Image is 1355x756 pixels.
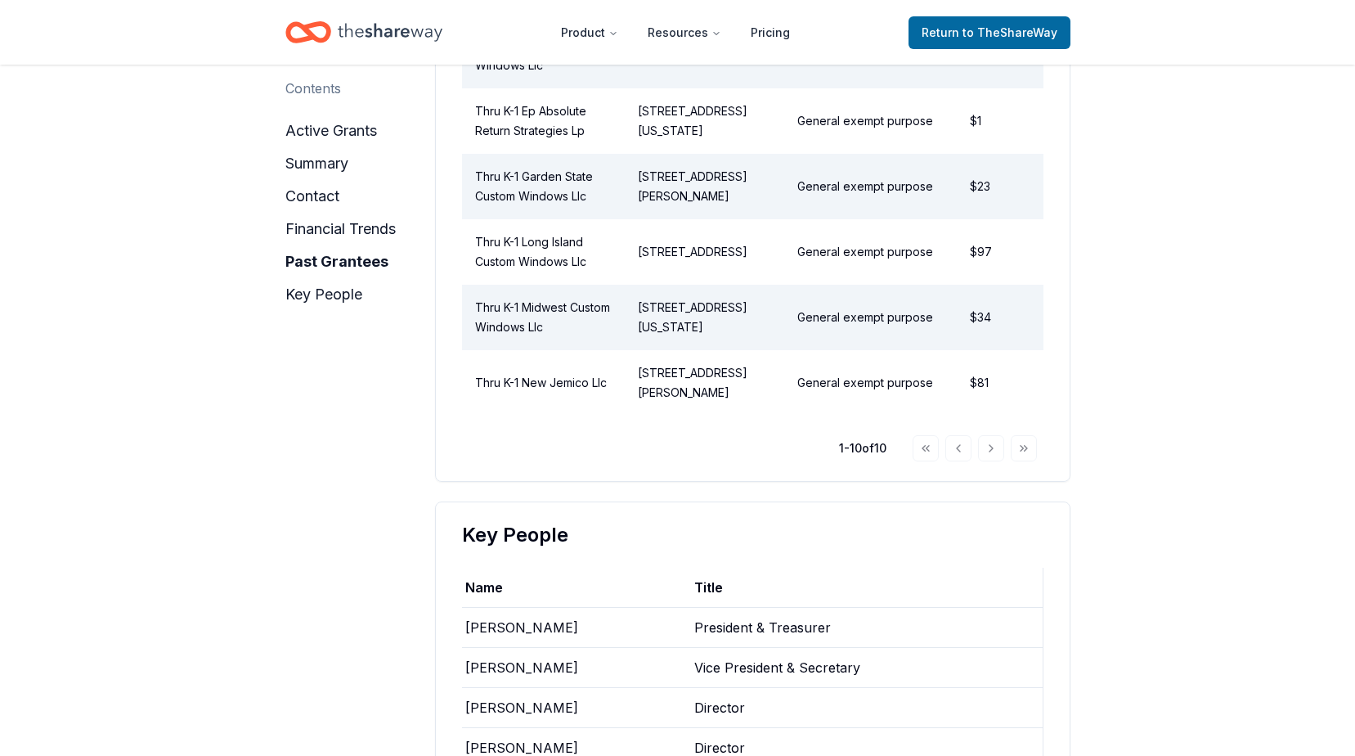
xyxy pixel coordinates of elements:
[462,608,694,647] div: [PERSON_NAME]
[738,16,803,49] a: Pricing
[957,154,1043,219] td: $23
[285,118,377,144] button: active grants
[285,249,388,275] button: past grantees
[784,219,958,285] td: General exempt purpose
[462,154,625,219] td: Thru K-1 Garden State Custom Windows Llc
[285,216,396,242] button: financial trends
[285,151,348,177] button: summary
[285,13,442,52] a: Home
[694,688,1043,727] div: Director
[957,285,1043,350] td: $34
[625,154,784,219] td: [STREET_ADDRESS][PERSON_NAME]
[625,219,784,285] td: [STREET_ADDRESS]
[548,16,631,49] button: Product
[635,16,734,49] button: Resources
[694,568,1043,607] div: Title
[957,88,1043,154] td: $1
[625,88,784,154] td: [STREET_ADDRESS][US_STATE]
[909,16,1070,49] a: Returnto TheShareWay
[694,648,1043,687] div: Vice President & Secretary
[694,608,1043,647] div: President & Treasurer
[625,285,784,350] td: [STREET_ADDRESS][US_STATE]
[462,88,625,154] td: Thru K-1 Ep Absolute Return Strategies Lp
[922,23,1057,43] span: Return
[462,522,1043,548] div: Key People
[462,648,694,687] div: [PERSON_NAME]
[462,219,625,285] td: Thru K-1 Long Island Custom Windows Llc
[784,350,958,416] td: General exempt purpose
[839,439,886,458] div: 1 - 10 of 10
[694,740,745,756] span: Director
[957,350,1043,416] td: $81
[462,350,625,416] td: Thru K-1 New Jemico Llc
[962,25,1057,39] span: to TheShareWay
[462,688,694,727] div: [PERSON_NAME]
[957,219,1043,285] td: $97
[784,154,958,219] td: General exempt purpose
[548,13,803,52] nav: Main
[285,79,341,98] div: Contents
[784,285,958,350] td: General exempt purpose
[285,183,339,209] button: contact
[462,568,694,607] div: Name
[462,285,625,350] td: Thru K-1 Midwest Custom Windows Llc
[784,88,958,154] td: General exempt purpose
[285,281,362,308] button: key people
[465,740,578,756] span: [PERSON_NAME]
[625,350,784,416] td: [STREET_ADDRESS][PERSON_NAME]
